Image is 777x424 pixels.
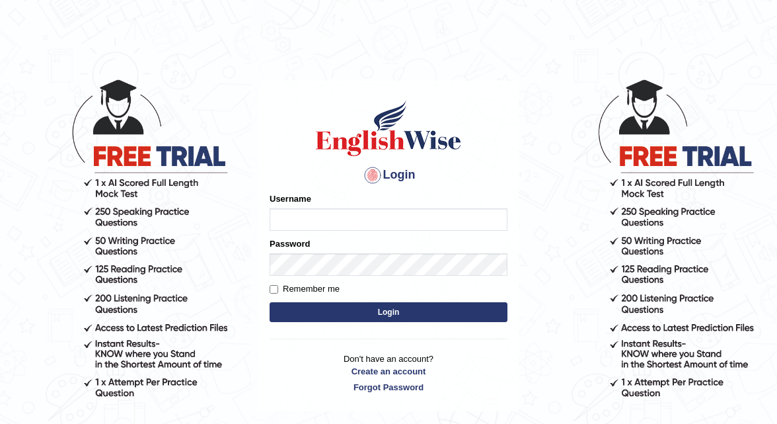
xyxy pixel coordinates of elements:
[270,353,507,394] p: Don't have an account?
[270,302,507,322] button: Login
[270,365,507,378] a: Create an account
[313,99,464,158] img: Logo of English Wise sign in for intelligent practice with AI
[270,282,340,296] label: Remember me
[270,237,310,250] label: Password
[270,165,507,186] h4: Login
[270,192,311,205] label: Username
[270,285,278,294] input: Remember me
[270,381,507,394] a: Forgot Password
